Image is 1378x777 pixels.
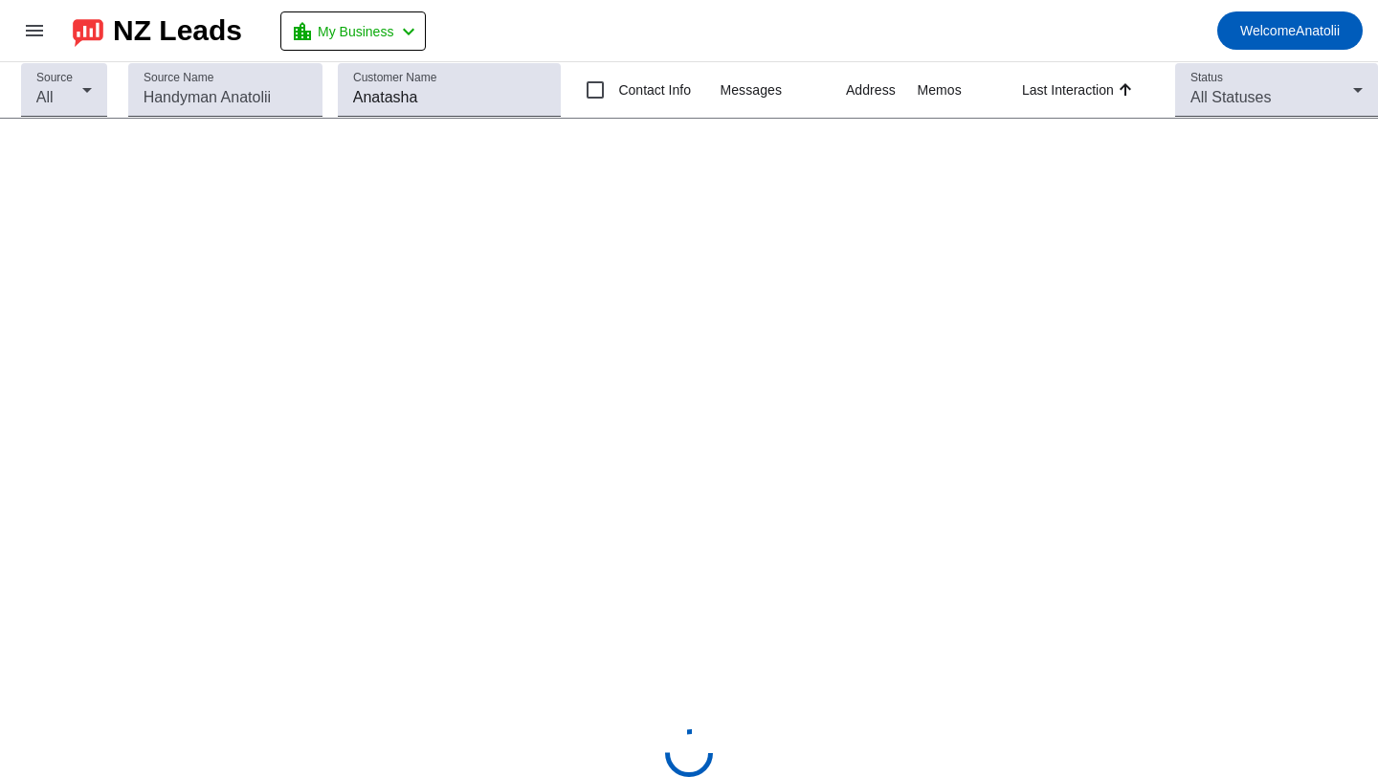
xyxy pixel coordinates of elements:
label: Contact Info [614,80,691,100]
button: WelcomeAnatolii [1217,11,1363,50]
span: All Statuses [1190,89,1271,105]
mat-icon: menu [23,19,46,42]
th: Messages [720,62,845,119]
th: Address [846,62,918,119]
mat-icon: chevron_left [397,20,420,43]
span: Anatolii [1240,17,1340,44]
span: Welcome [1240,23,1296,38]
img: logo [73,14,103,47]
mat-label: Status [1190,72,1223,84]
mat-label: Customer Name [353,72,436,84]
div: NZ Leads [113,17,242,44]
div: Last Interaction [1022,80,1114,100]
mat-label: Source [36,72,73,84]
input: Handyman Anatolii [144,86,307,109]
mat-icon: location_city [291,20,314,43]
th: Memos [917,62,1022,119]
span: My Business [318,18,393,45]
span: All [36,89,54,105]
button: My Business [280,11,426,51]
mat-label: Source Name [144,72,213,84]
